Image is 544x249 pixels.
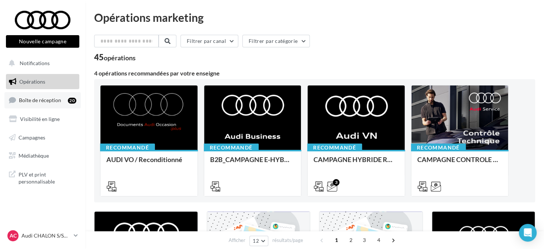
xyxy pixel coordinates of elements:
span: 1 [331,234,342,246]
p: Audi CHALON S/SAONE [21,232,71,239]
div: Recommandé [411,144,466,152]
span: 12 [253,238,259,244]
div: 4 opérations recommandées par votre enseigne [94,70,535,76]
div: Recommandé [307,144,362,152]
a: Médiathèque [4,148,81,164]
span: Opérations [19,78,45,85]
div: Recommandé [204,144,259,152]
span: 4 [373,234,385,246]
span: Notifications [20,60,50,66]
div: B2B_CAMPAGNE E-HYBRID OCTOBRE [210,156,295,171]
div: 20 [68,98,76,104]
a: PLV et print personnalisable [4,166,81,188]
button: Nouvelle campagne [6,35,79,48]
div: Open Intercom Messenger [519,224,537,242]
button: 12 [249,236,268,246]
span: résultats/page [272,237,303,244]
div: 3 [333,179,339,186]
a: AC Audi CHALON S/SAONE [6,229,79,243]
div: Recommandé [100,144,155,152]
button: Notifications [4,55,78,71]
a: Opérations [4,74,81,90]
div: opérations [104,54,136,61]
div: AUDI VO / Reconditionné [106,156,192,171]
span: Médiathèque [19,152,49,159]
span: Campagnes [19,134,45,140]
span: Visibilité en ligne [20,116,60,122]
span: 2 [345,234,357,246]
a: Boîte de réception20 [4,92,81,108]
span: Boîte de réception [19,97,61,103]
span: Afficher [229,237,245,244]
a: Visibilité en ligne [4,111,81,127]
div: 45 [94,53,136,61]
div: Opérations marketing [94,12,535,23]
div: CAMPAGNE CONTROLE TECHNIQUE 25€ OCTOBRE [417,156,502,171]
button: Filtrer par catégorie [242,35,310,47]
a: Campagnes [4,130,81,145]
div: CAMPAGNE HYBRIDE RECHARGEABLE [314,156,399,171]
span: PLV et print personnalisable [19,169,76,185]
button: Filtrer par canal [180,35,238,47]
span: 3 [358,234,370,246]
span: AC [10,232,17,239]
